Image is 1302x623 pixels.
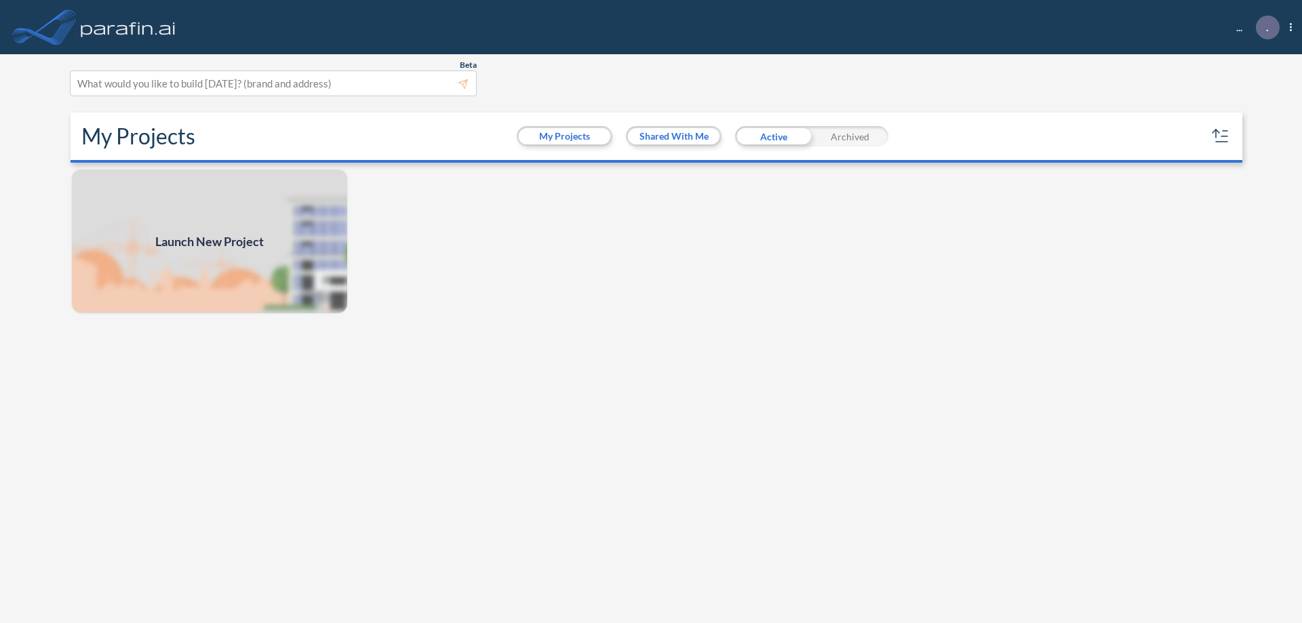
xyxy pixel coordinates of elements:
[812,126,888,146] div: Archived
[1266,21,1269,33] p: .
[71,168,349,315] a: Launch New Project
[460,60,477,71] span: Beta
[81,123,195,149] h2: My Projects
[735,126,812,146] div: Active
[519,128,610,144] button: My Projects
[628,128,719,144] button: Shared With Me
[78,14,178,41] img: logo
[1210,125,1231,147] button: sort
[1216,16,1292,39] div: ...
[155,233,264,251] span: Launch New Project
[71,168,349,315] img: add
